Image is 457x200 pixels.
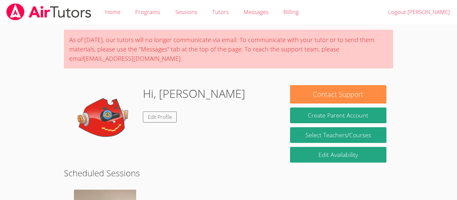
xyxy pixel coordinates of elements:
[64,30,393,68] div: As of [DATE], our tutors will no longer communicate via email. To communicate with your tutor or ...
[290,108,386,123] button: Create Parent Account
[143,112,177,123] a: Edit Profile
[64,167,393,179] h2: Scheduled Sessions
[143,85,245,102] h1: Hi, [PERSON_NAME]
[290,147,386,163] a: Edit Availability
[71,85,138,152] img: default.png
[290,127,386,143] a: Select Teachers/Courses
[244,8,269,16] span: Messages
[290,85,386,104] button: Contact Support
[6,3,92,20] img: airtutors_banner-c4298cdbf04f3fff15de1276eac7730deb9818008684d7c2e4769d2f7ddbe033.png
